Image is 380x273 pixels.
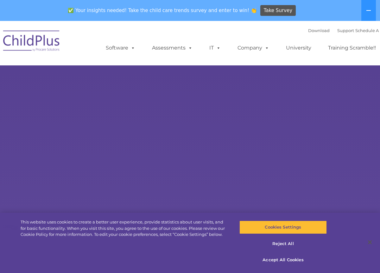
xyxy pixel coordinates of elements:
a: Software [99,42,142,54]
div: This website uses cookies to create a better user experience, provide statistics about user visit... [21,219,228,238]
button: Reject All [239,237,327,250]
a: Assessments [146,42,199,54]
button: Close [363,235,377,249]
button: Accept All Cookies [239,253,327,267]
a: Support [337,28,354,33]
a: Take Survey [260,5,296,16]
a: University [280,42,318,54]
span: Take Survey [264,5,292,16]
span: ✅ Your insights needed! Take the child care trends survey and enter to win! 👏 [66,4,259,17]
a: Company [231,42,275,54]
a: IT [203,42,227,54]
button: Cookies Settings [239,221,327,234]
a: Download [308,28,330,33]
